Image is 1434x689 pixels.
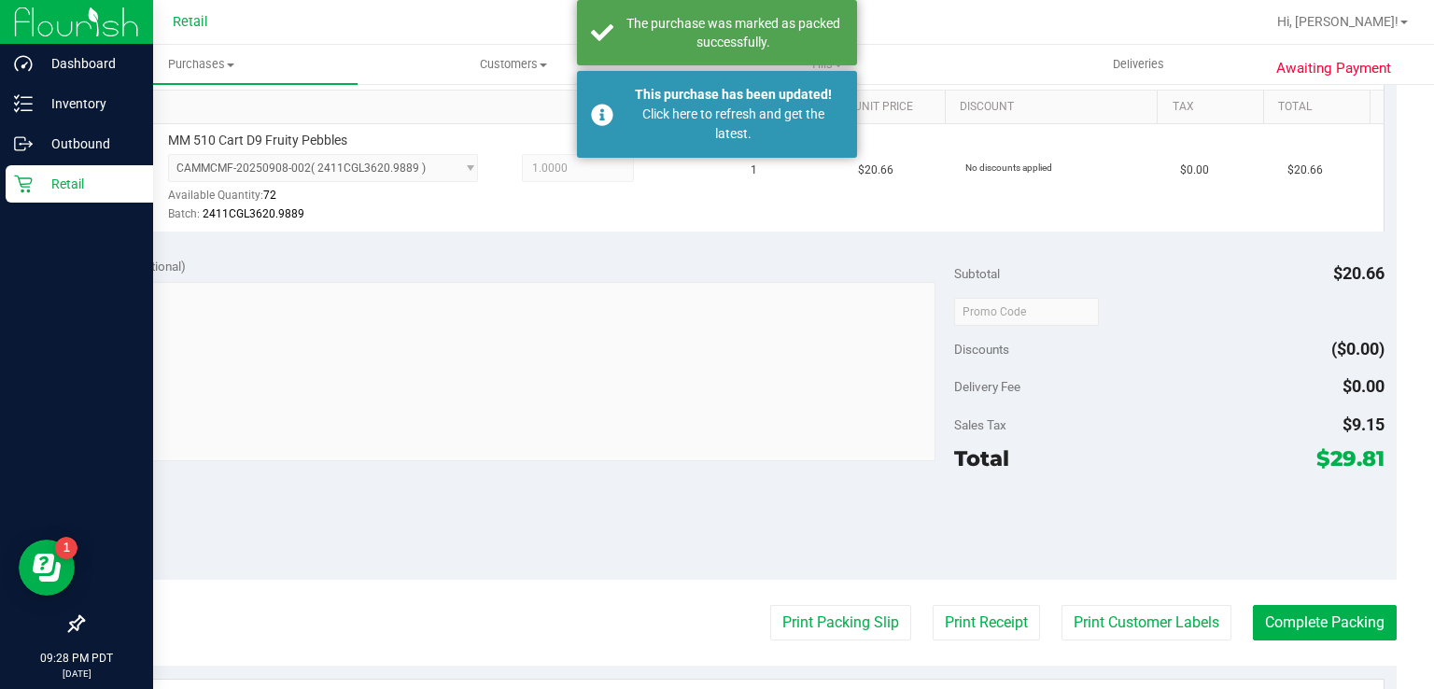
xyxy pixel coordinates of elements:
button: Print Receipt [933,605,1040,640]
inline-svg: Dashboard [14,54,33,73]
iframe: Resource center [19,540,75,596]
a: Purchases [45,45,358,84]
span: No discounts applied [965,162,1052,173]
span: Retail [173,14,208,30]
span: Sales Tax [954,417,1006,432]
a: Customers [358,45,670,84]
a: SKU [110,100,725,115]
p: [DATE] [8,667,145,681]
p: Inventory [33,92,145,115]
inline-svg: Retail [14,175,33,193]
span: $20.66 [858,162,893,179]
span: 1 [751,162,757,179]
span: MM 510 Cart D9 Fruity Pebbles [168,132,347,149]
button: Print Customer Labels [1061,605,1231,640]
button: Complete Packing [1253,605,1397,640]
p: Retail [33,173,145,195]
span: Customers [358,56,669,73]
span: $9.15 [1343,415,1385,434]
span: Purchases [45,56,358,73]
div: Click here to refresh and get the latest. [624,105,843,144]
a: Deliveries [982,45,1295,84]
button: Print Packing Slip [770,605,911,640]
iframe: Resource center unread badge [55,537,77,559]
div: This purchase has been updated! [624,85,843,105]
span: 72 [263,189,276,202]
span: Batch: [168,207,200,220]
span: $0.00 [1180,162,1209,179]
a: Unit Price [854,100,938,115]
a: Tax [1173,100,1257,115]
span: ($0.00) [1331,339,1385,359]
span: Subtotal [954,266,1000,281]
a: Discount [960,100,1150,115]
span: Delivery Fee [954,379,1020,394]
div: The purchase was marked as packed successfully. [624,14,843,51]
p: Outbound [33,133,145,155]
span: Total [954,445,1009,471]
input: Promo Code [954,298,1099,326]
a: Total [1278,100,1362,115]
span: $20.66 [1287,162,1323,179]
span: Deliveries [1088,56,1189,73]
div: Available Quantity: [168,182,494,218]
span: $20.66 [1333,263,1385,283]
span: 2411CGL3620.9889 [203,207,304,220]
span: Awaiting Payment [1276,58,1391,79]
span: $0.00 [1343,376,1385,396]
inline-svg: Inventory [14,94,33,113]
span: Hi, [PERSON_NAME]! [1277,14,1399,29]
inline-svg: Outbound [14,134,33,153]
p: 09:28 PM PDT [8,650,145,667]
span: Discounts [954,332,1009,366]
span: $29.81 [1316,445,1385,471]
p: Dashboard [33,52,145,75]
